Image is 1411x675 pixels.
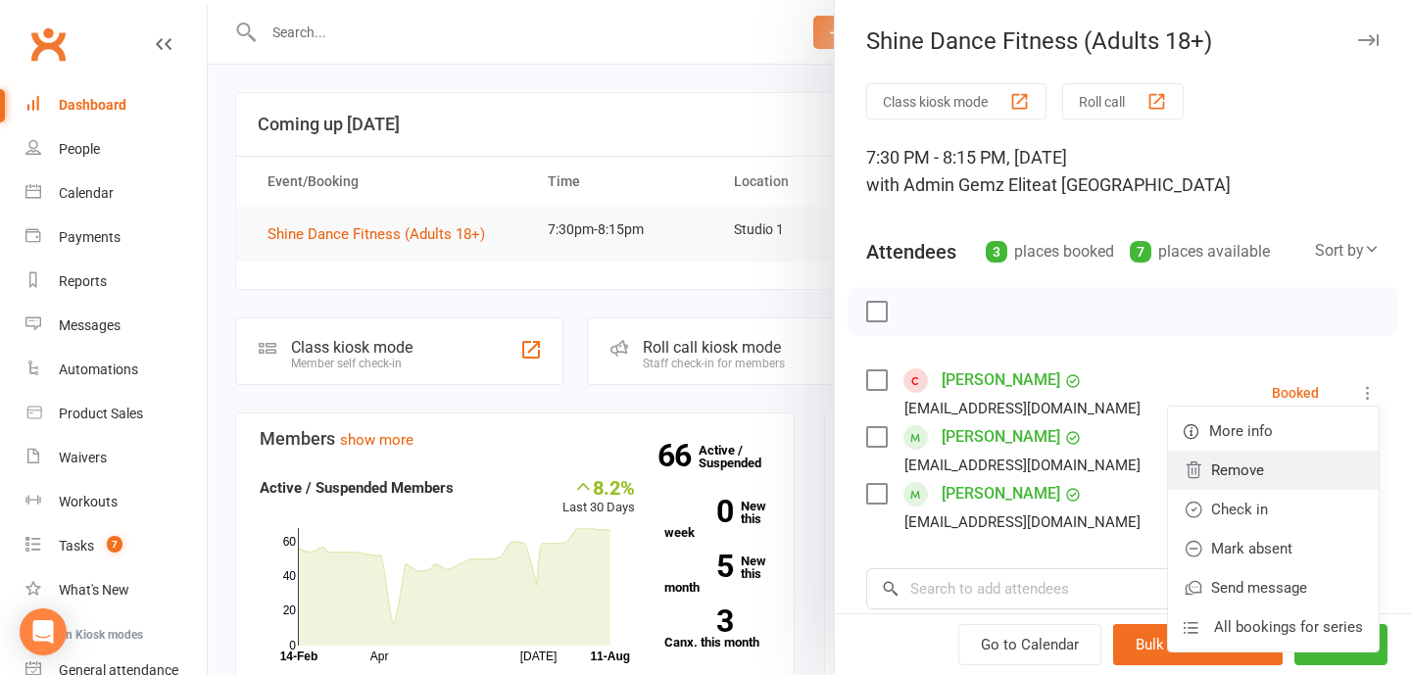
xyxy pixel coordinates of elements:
[1272,386,1319,400] div: Booked
[1130,241,1151,263] div: 7
[904,509,1141,535] div: [EMAIL_ADDRESS][DOMAIN_NAME]
[1042,174,1231,195] span: at [GEOGRAPHIC_DATA]
[25,171,207,216] a: Calendar
[25,304,207,348] a: Messages
[942,421,1060,453] a: [PERSON_NAME]
[866,174,1042,195] span: with Admin Gemz Elite
[835,27,1411,55] div: Shine Dance Fitness (Adults 18+)
[904,453,1141,478] div: [EMAIL_ADDRESS][DOMAIN_NAME]
[59,494,118,509] div: Workouts
[1130,238,1270,265] div: places available
[25,260,207,304] a: Reports
[866,144,1380,199] div: 7:30 PM - 8:15 PM, [DATE]
[25,568,207,612] a: What's New
[1062,83,1184,120] button: Roll call
[25,83,207,127] a: Dashboard
[1168,451,1379,490] a: Remove
[866,83,1046,120] button: Class kiosk mode
[59,450,107,465] div: Waivers
[107,536,122,553] span: 7
[20,608,67,655] div: Open Intercom Messenger
[25,524,207,568] a: Tasks 7
[59,97,126,113] div: Dashboard
[25,480,207,524] a: Workouts
[986,241,1007,263] div: 3
[1209,419,1273,443] span: More info
[59,582,129,598] div: What's New
[866,238,956,265] div: Attendees
[59,406,143,421] div: Product Sales
[59,229,121,245] div: Payments
[904,396,1141,421] div: [EMAIL_ADDRESS][DOMAIN_NAME]
[59,185,114,201] div: Calendar
[1168,490,1379,529] a: Check in
[1168,411,1379,451] a: More info
[59,538,94,554] div: Tasks
[1315,238,1380,264] div: Sort by
[25,127,207,171] a: People
[866,568,1380,609] input: Search to add attendees
[1214,615,1363,639] span: All bookings for series
[25,348,207,392] a: Automations
[24,20,73,69] a: Clubworx
[1113,624,1283,665] button: Bulk add attendees
[25,216,207,260] a: Payments
[942,478,1060,509] a: [PERSON_NAME]
[1168,607,1379,647] a: All bookings for series
[1168,568,1379,607] a: Send message
[942,364,1060,396] a: [PERSON_NAME]
[1168,529,1379,568] a: Mark absent
[25,436,207,480] a: Waivers
[25,392,207,436] a: Product Sales
[986,238,1114,265] div: places booked
[958,624,1101,665] a: Go to Calendar
[59,141,100,157] div: People
[59,317,121,333] div: Messages
[59,362,138,377] div: Automations
[59,273,107,289] div: Reports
